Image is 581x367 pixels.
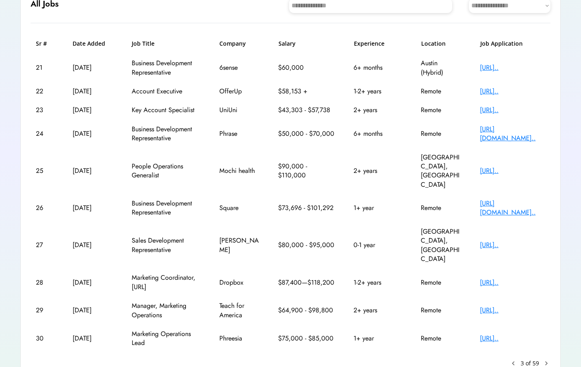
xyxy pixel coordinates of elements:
[132,59,201,77] div: Business Development Representative
[278,63,335,72] div: $60,000
[36,87,54,96] div: 22
[132,40,155,48] h6: Job Title
[36,40,54,48] h6: Sr #
[219,278,260,287] div: Dropbox
[353,63,402,72] div: 6+ months
[353,278,402,287] div: 1-2+ years
[219,63,260,72] div: 6sense
[278,162,335,180] div: $90,000 - $110,000
[73,278,113,287] div: [DATE]
[219,301,260,320] div: Teach for America
[278,87,335,96] div: $58,153 +
[132,329,201,348] div: Marketing Operations Lead
[36,241,54,250] div: 27
[132,125,201,143] div: Business Development Representative
[132,162,201,180] div: People Operations Generalist
[219,87,260,96] div: OfferUp
[36,306,54,315] div: 29
[219,334,260,343] div: Phreesia
[219,203,260,212] div: Square
[421,278,462,287] div: Remote
[480,199,545,217] div: [URL][DOMAIN_NAME]..
[73,166,113,175] div: [DATE]
[353,306,402,315] div: 2+ years
[421,106,462,115] div: Remote
[36,129,54,138] div: 24
[421,203,462,212] div: Remote
[421,129,462,138] div: Remote
[219,106,260,115] div: UniUni
[480,63,545,72] div: [URL]..
[353,241,402,250] div: 0-1 year
[36,63,54,72] div: 21
[421,87,462,96] div: Remote
[480,40,546,48] h6: Job Application
[278,241,335,250] div: $80,000 - $95,000
[278,334,335,343] div: $75,000 - $85,000
[219,236,260,254] div: [PERSON_NAME]
[278,129,335,138] div: $50,000 - $70,000
[421,306,462,315] div: Remote
[278,40,336,48] h6: Salary
[278,306,335,315] div: $64,900 - $98,800
[36,106,54,115] div: 23
[421,334,462,343] div: Remote
[132,236,201,254] div: Sales Development Representative
[132,87,201,96] div: Account Executive
[36,278,54,287] div: 28
[480,241,545,250] div: [URL]..
[219,166,260,175] div: Mochi health
[353,334,402,343] div: 1+ year
[132,199,201,217] div: Business Development Representative
[73,129,113,138] div: [DATE]
[353,129,402,138] div: 6+ months
[36,203,54,212] div: 26
[73,203,113,212] div: [DATE]
[353,166,402,175] div: 2+ years
[353,203,402,212] div: 1+ year
[132,106,201,115] div: Key Account Specialist
[480,306,545,315] div: [URL]..
[36,166,54,175] div: 25
[36,334,54,343] div: 30
[480,87,545,96] div: [URL]..
[73,40,113,48] h6: Date Added
[421,59,462,77] div: Austin (Hybrid)
[73,87,113,96] div: [DATE]
[73,106,113,115] div: [DATE]
[480,166,545,175] div: [URL]..
[278,278,335,287] div: $87,400—$118,200
[278,106,335,115] div: $43,303 - $57,738
[132,273,201,292] div: Marketing Coordinator, [URL]
[480,106,545,115] div: [URL]..
[353,87,402,96] div: 1-2+ years
[73,241,113,250] div: [DATE]
[219,40,260,48] h6: Company
[421,227,462,264] div: [GEOGRAPHIC_DATA], [GEOGRAPHIC_DATA]
[73,306,113,315] div: [DATE]
[132,301,201,320] div: Manager, Marketing Operations
[480,278,545,287] div: [URL]..
[278,203,335,212] div: $73,696 - $101,292
[480,125,545,143] div: [URL][DOMAIN_NAME]..
[354,40,403,48] h6: Experience
[73,334,113,343] div: [DATE]
[219,129,260,138] div: Phrase
[421,153,462,190] div: [GEOGRAPHIC_DATA], [GEOGRAPHIC_DATA]
[421,40,462,48] h6: Location
[480,334,545,343] div: [URL]..
[73,63,113,72] div: [DATE]
[353,106,402,115] div: 2+ years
